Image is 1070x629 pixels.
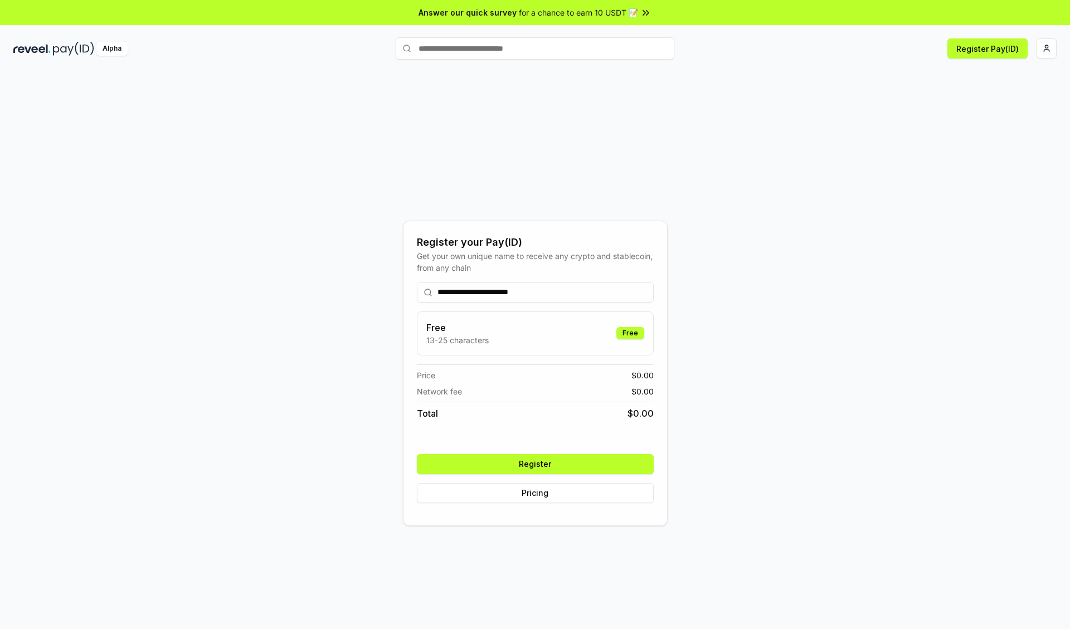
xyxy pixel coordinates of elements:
[417,454,654,474] button: Register
[417,369,435,381] span: Price
[519,7,638,18] span: for a chance to earn 10 USDT 📝
[417,483,654,503] button: Pricing
[426,321,489,334] h3: Free
[419,7,517,18] span: Answer our quick survey
[631,386,654,397] span: $ 0.00
[417,250,654,274] div: Get your own unique name to receive any crypto and stablecoin, from any chain
[631,369,654,381] span: $ 0.00
[417,386,462,397] span: Network fee
[96,42,128,56] div: Alpha
[947,38,1028,58] button: Register Pay(ID)
[426,334,489,346] p: 13-25 characters
[53,42,94,56] img: pay_id
[417,235,654,250] div: Register your Pay(ID)
[628,407,654,420] span: $ 0.00
[417,407,438,420] span: Total
[616,327,644,339] div: Free
[13,42,51,56] img: reveel_dark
